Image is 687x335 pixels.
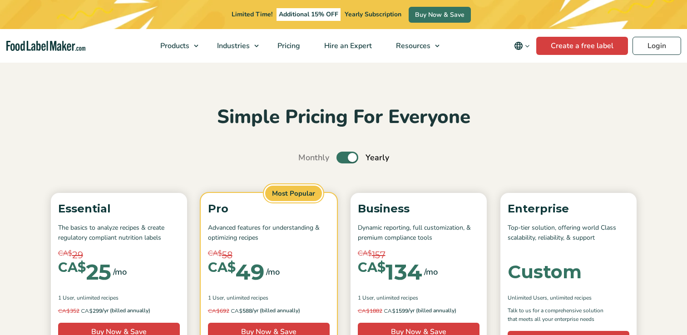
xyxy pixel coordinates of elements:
del: 1882 [358,307,382,315]
span: Most Popular [264,184,323,203]
a: Resources [384,29,444,63]
span: 299 [58,306,102,315]
span: CA$ [58,307,70,314]
div: 49 [208,261,264,283]
span: Industries [214,41,251,51]
span: , Unlimited Recipes [74,294,119,302]
span: Yearly [366,152,389,164]
a: Hire an Expert [312,29,382,63]
a: Food Label Maker homepage [6,41,85,51]
span: CA$ [208,307,220,314]
span: Resources [393,41,431,51]
label: Toggle [336,152,358,163]
span: 1 User [358,294,374,302]
p: Pro [208,200,330,217]
span: Limited Time! [232,10,272,19]
span: Products [158,41,190,51]
span: CA$ [58,248,72,259]
span: CA$ [231,307,242,314]
p: Talk to us for a comprehensive solution that meets all your enterprise needs [508,306,612,324]
del: 352 [58,307,79,315]
span: CA$ [58,261,86,274]
span: CA$ [208,248,222,259]
a: Buy Now & Save [409,7,471,23]
del: 692 [208,307,229,315]
span: CA$ [208,261,236,274]
span: CA$ [358,261,386,274]
p: The basics to analyze recipes & create regulatory compliant nutrition labels [58,223,180,243]
p: Business [358,200,479,217]
a: Pricing [266,29,310,63]
p: Advanced features for understanding & optimizing recipes [208,223,330,243]
p: Enterprise [508,200,629,217]
p: Essential [58,200,180,217]
p: Dynamic reporting, full customization, & premium compliance tools [358,223,479,243]
a: Industries [205,29,263,63]
span: /yr (billed annually) [408,306,456,315]
span: 29 [72,248,83,262]
a: Login [633,37,681,55]
span: 1 User [208,294,224,302]
h2: Simple Pricing For Everyone [46,105,641,130]
span: CA$ [358,307,370,314]
span: /yr (billed annually) [102,306,150,315]
span: Yearly Subscription [345,10,401,19]
p: Top-tier solution, offering world Class scalability, reliability, & support [508,223,629,243]
span: , Unlimited Recipes [224,294,268,302]
span: 58 [222,248,232,262]
span: CA$ [384,307,395,314]
div: Custom [508,263,582,281]
span: 1 User [58,294,74,302]
span: Hire an Expert [321,41,373,51]
span: 1599 [358,306,408,315]
div: 25 [58,261,111,283]
span: /mo [424,266,438,278]
span: 588 [208,306,252,315]
span: Pricing [275,41,301,51]
span: Monthly [298,152,329,164]
span: Additional 15% OFF [277,8,341,21]
span: 157 [372,248,386,262]
span: /mo [113,266,127,278]
button: Change language [508,37,536,55]
span: CA$ [81,307,93,314]
span: /mo [266,266,280,278]
div: 134 [358,261,422,283]
span: Unlimited Users [508,294,547,302]
span: CA$ [358,248,372,259]
span: /yr (billed annually) [252,306,300,315]
a: Products [148,29,203,63]
span: , Unlimited Recipes [547,294,592,302]
span: , Unlimited Recipes [374,294,418,302]
a: Create a free label [536,37,628,55]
